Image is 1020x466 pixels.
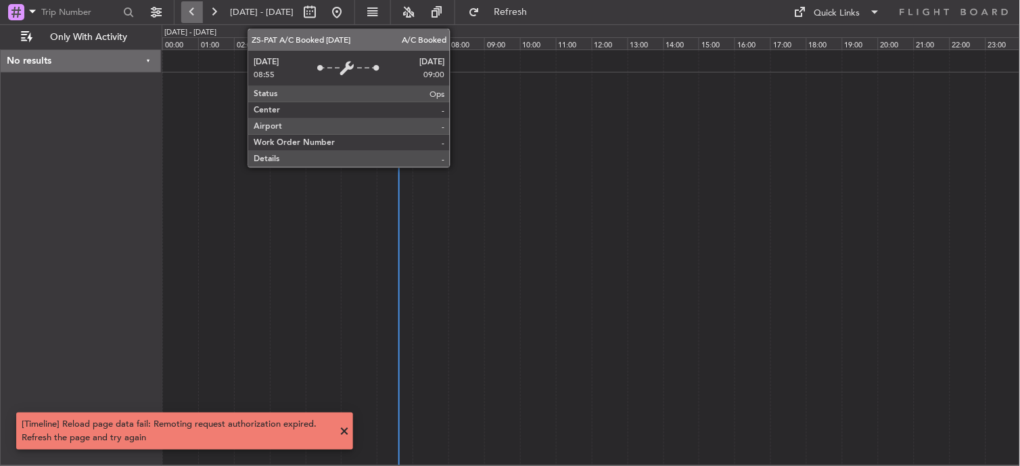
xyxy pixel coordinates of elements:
div: 09:00 [484,37,520,49]
div: 15:00 [699,37,735,49]
div: 04:00 [306,37,342,49]
div: 21:00 [914,37,950,49]
div: 19:00 [842,37,878,49]
div: 12:00 [592,37,628,49]
div: 08:00 [448,37,484,49]
div: 02:00 [234,37,270,49]
div: 14:00 [664,37,699,49]
div: 01:00 [198,37,234,49]
span: [DATE] - [DATE] [230,6,294,18]
button: Only With Activity [15,26,147,48]
div: Quick Links [814,7,860,20]
span: Only With Activity [35,33,143,42]
div: [DATE] - [DATE] [164,27,216,39]
div: [Timeline] Reload page data fail: Remoting request authorization expired. Refresh the page and tr... [22,418,333,444]
div: 05:00 [341,37,377,49]
div: 13:00 [628,37,664,49]
div: 17:00 [770,37,806,49]
div: 20:00 [878,37,914,49]
div: 16:00 [735,37,770,49]
div: 10:00 [520,37,556,49]
div: 07:00 [413,37,448,49]
span: Refresh [482,7,539,17]
div: 00:00 [162,37,198,49]
div: 03:00 [270,37,306,49]
input: Trip Number [41,2,119,22]
button: Quick Links [787,1,887,23]
div: 11:00 [556,37,592,49]
button: Refresh [462,1,543,23]
div: 18:00 [806,37,842,49]
div: 06:00 [377,37,413,49]
div: 22:00 [950,37,986,49]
